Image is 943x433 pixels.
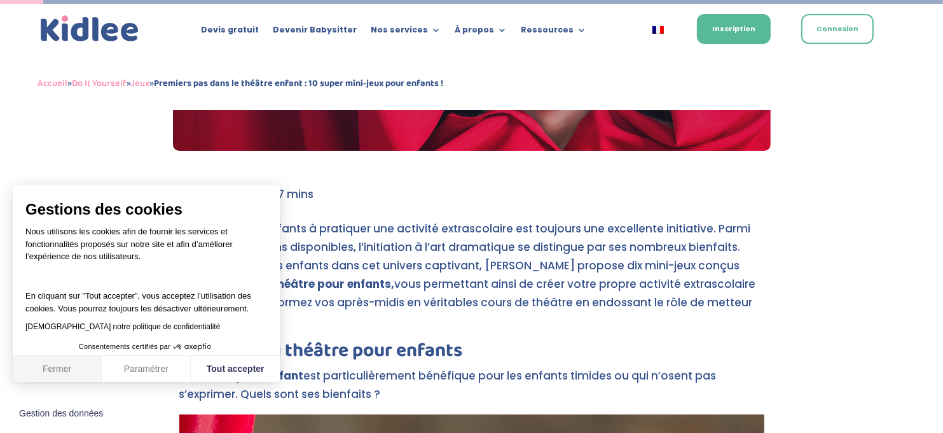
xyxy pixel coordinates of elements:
button: Fermer [13,356,102,383]
a: Inscription [697,14,771,44]
a: Ressources [521,25,586,39]
strong: Premiers pas dans le théâtre enfant : 10 super mini-jeux pour enfants ! [154,76,443,91]
img: logo_kidlee_bleu [38,13,142,45]
p: Le est particulièrement bénéfique pour les enfants timides ou qui n’osent pas s’exprimer. Quels s... [179,367,764,415]
button: Fermer le widget sans consentement [11,401,111,427]
svg: Axeptio [173,328,211,366]
button: Tout accepter [191,356,280,383]
span: Consentements certifiés par [79,343,170,350]
a: Nos services [371,25,441,39]
a: À propos [455,25,507,39]
a: [DEMOGRAPHIC_DATA] notre politique de confidentialité [25,322,220,331]
p: En cliquant sur ”Tout accepter”, vous acceptez l’utilisation des cookies. Vous pourrez toujours l... [25,278,267,315]
a: Accueil [38,76,67,91]
a: Devenir Babysitter [273,25,357,39]
a: Devis gratuit [201,25,259,39]
p: Nous utilisons les cookies afin de fournir les services et fonctionnalités proposés sur notre sit... [25,225,267,271]
span: Gestion des données [19,408,103,420]
p: Encourager les enfants à pratiquer une activité extrascolaire est toujours une excellente initiat... [179,220,764,341]
a: Kidlee Logo [38,13,142,45]
strong: théâtre pour enfants, [273,276,395,292]
span: Gestions des cookies [25,200,267,219]
button: Paramétrer [102,356,191,383]
span: » » » [38,76,443,91]
a: Do It Yourself [72,76,127,91]
img: Français [652,26,664,34]
a: Jeux [131,76,149,91]
a: Connexion [801,14,874,44]
h2: Bienfaits du théâtre pour enfants [179,341,764,367]
strong: théâtre pour enfant [191,368,304,383]
button: Consentements certifiés par [72,339,220,355]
